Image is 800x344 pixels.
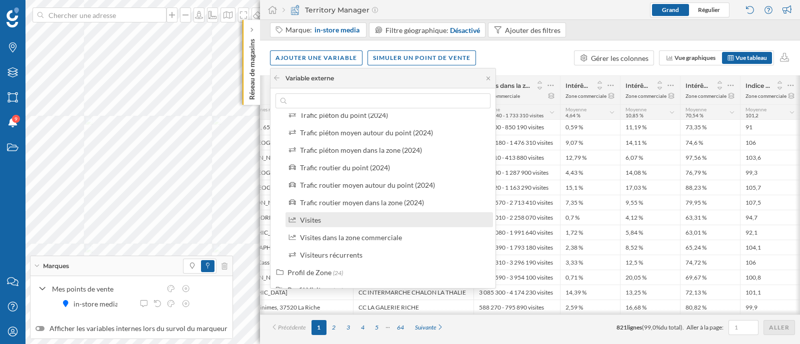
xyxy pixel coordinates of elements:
[560,270,620,285] div: 0,71 %
[560,180,620,195] div: 15,1 %
[620,195,680,210] div: 9,55 %
[735,54,767,61] span: Vue tableau
[560,300,620,315] div: 2,59 %
[560,165,620,180] div: 4,43 %
[565,112,580,118] span: 4,64 %
[680,195,740,210] div: 79,95 %
[680,210,740,225] div: 63,31 %
[625,92,666,99] div: Zone commerciale
[680,300,740,315] div: 80,82 %
[221,285,353,300] div: [GEOGRAPHIC_DATA]
[740,150,800,165] div: 103,6
[625,106,646,112] span: Moyenne
[473,225,560,240] div: 1 472 080 - 1 991 640 visites
[620,270,680,285] div: 20,05 %
[560,210,620,225] div: 0,7 %
[740,180,800,195] div: 105,7
[740,270,800,285] div: 100,8
[620,150,680,165] div: 6,07 %
[740,255,800,270] div: 106
[300,251,362,259] div: Visiteurs récurrents
[740,210,800,225] div: 94,7
[221,300,353,315] div: Chem. des Minimes, 37520 La Riche
[591,53,648,63] div: Gérer les colonnes
[287,286,331,294] div: Profil Visiteur
[353,300,473,315] div: CC LA GALERIE RICHE
[473,255,560,270] div: 2 436 310 - 3 296 190 visites
[680,285,740,300] div: 72,13 %
[385,26,448,34] span: Filtre géographique:
[686,323,723,332] span: Aller à la page:
[505,25,560,35] div: Ajouter des filtres
[285,74,334,83] div: Variable externe
[740,240,800,255] div: 104,1
[685,106,706,112] span: Moyenne
[620,165,680,180] div: 14,08 %
[685,82,710,89] span: Intérêt des visiteurs par catégorie: Divertissement ([DATE] à [DATE])
[35,324,227,334] label: Afficher les variables internes lors du survol du marqueur
[698,6,720,13] span: Régulier
[745,82,770,89] span: Indice CSP+
[625,82,650,89] span: Intérêt des visiteurs par marque: Basic Fit ([DATE] à [DATE])
[560,225,620,240] div: 1,72 %
[745,92,786,99] div: Zone commerciale
[560,255,620,270] div: 3,33 %
[560,240,620,255] div: 2,38 %
[473,120,560,135] div: 628 400 - 850 190 visites
[625,112,643,118] span: 10,85 %
[644,324,660,331] span: 99,0%
[680,180,740,195] div: 88,23 %
[450,25,480,35] div: Désactivé
[14,114,17,124] span: 9
[565,106,586,112] span: Moyenne
[473,150,560,165] div: 305 910 - 413 880 visites
[287,268,331,277] div: Profil de Zone
[565,82,590,89] span: Intérêt des visiteurs par marque: [GEOGRAPHIC_DATA] ([DATE] à [DATE])
[300,216,321,224] div: Visites
[473,300,560,315] div: 588 270 - 795 890 visites
[479,92,520,99] div: Zone commerciale
[285,25,360,35] div: Marque:
[6,7,19,27] img: Logo Geoblink
[620,180,680,195] div: 17,03 %
[473,195,560,210] div: 2 005 570 - 2 713 410 visites
[300,163,390,172] div: Trafic routier du point (2024)
[685,92,726,99] div: Zone commerciale
[560,120,620,135] div: 0,59 %
[680,240,740,255] div: 65,24 %
[680,135,740,150] div: 74,6 %
[300,181,435,189] div: Trafic routier moyen autour du point (2024)
[300,111,388,119] div: Trafic piéton du point (2024)
[620,135,680,150] div: 14,11 %
[642,324,644,331] span: (
[565,92,606,99] div: Zone commerciale
[16,7,64,16] span: Assistance
[680,225,740,240] div: 63,01 %
[479,112,543,118] span: 1 281 140 - 1 733 310 visites
[745,106,766,112] span: Moyenne
[314,25,359,35] span: in-store media
[740,135,800,150] div: 106
[620,225,680,240] div: 5,84 %
[620,285,680,300] div: 13,25 %
[300,233,402,242] div: Visites dans la zone commerciale
[473,210,560,225] div: 1 669 010 - 2 258 070 visites
[300,128,433,137] div: Trafic piéton moyen autour du point (2024)
[620,255,680,270] div: 12,5 %
[627,324,642,331] span: lignes
[620,240,680,255] div: 8,52 %
[473,165,560,180] div: 951 930 - 1 287 900 visites
[333,287,343,294] span: (15)
[680,165,740,180] div: 76,79 %
[740,300,800,315] div: 99,9
[73,299,123,309] div: in-store media
[740,195,800,210] div: 107,5
[300,146,422,154] div: Trafic piéton moyen dans la zone (2024)
[620,120,680,135] div: 11,19 %
[300,198,424,207] div: Trafic routier moyen dans la zone (2024)
[43,262,69,271] span: Marques
[52,284,161,294] div: Mes points de vente
[740,165,800,180] div: 99,3
[745,112,758,118] span: 101,2
[680,270,740,285] div: 69,67 %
